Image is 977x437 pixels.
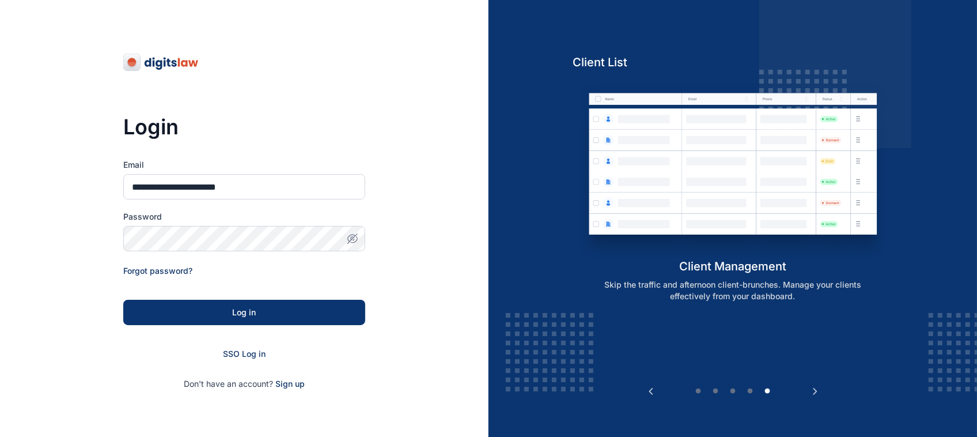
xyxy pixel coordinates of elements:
div: Log in [142,307,347,318]
a: Sign up [275,379,305,389]
button: 1 [692,386,704,397]
a: SSO Log in [223,349,266,359]
a: Forgot password? [123,266,192,276]
img: client-management.svg [573,79,893,258]
button: Log in [123,300,365,325]
label: Password [123,211,365,223]
button: Next [809,386,821,397]
p: Skip the traffic and afternoon client-brunches. Manage your clients effectively from your dashboard. [585,279,880,302]
button: Previous [645,386,657,397]
button: 4 [744,386,756,397]
button: 5 [762,386,773,397]
p: Don't have an account? [123,378,365,390]
span: Sign up [275,378,305,390]
img: digitslaw-logo [123,53,199,71]
h5: client management [573,258,893,274]
button: 3 [727,386,739,397]
h5: Client List [573,54,893,70]
label: Email [123,159,365,171]
button: 2 [710,386,721,397]
h3: Login [123,115,365,138]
